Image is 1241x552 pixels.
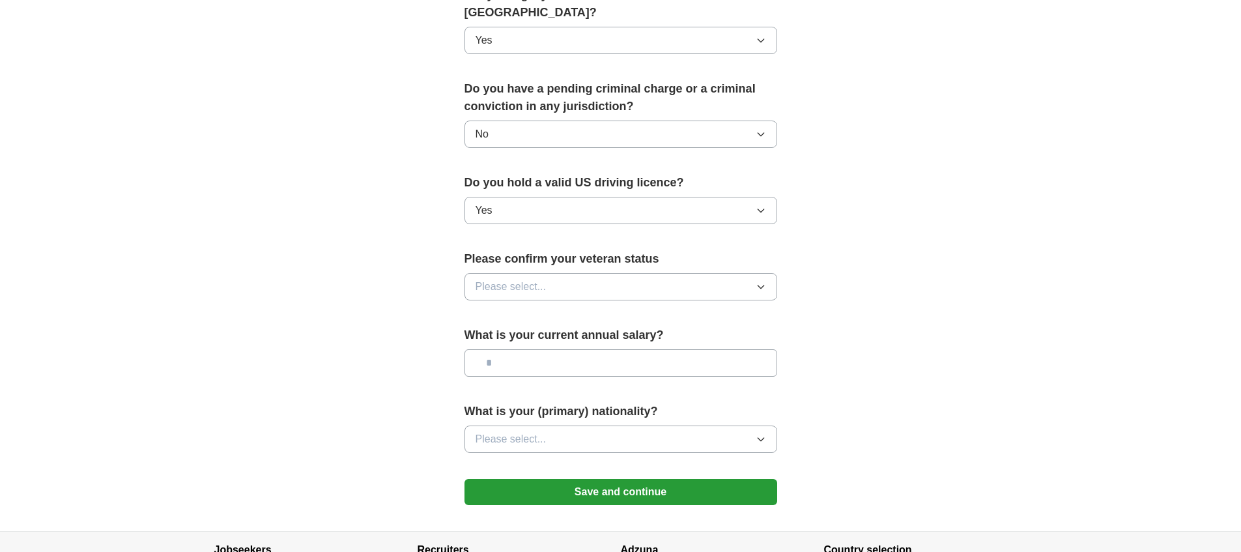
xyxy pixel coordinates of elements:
label: Please confirm your veteran status [464,250,777,268]
button: Yes [464,27,777,54]
button: Please select... [464,426,777,453]
label: Do you hold a valid US driving licence? [464,174,777,192]
button: Please select... [464,273,777,300]
span: Yes [476,203,492,218]
span: Please select... [476,431,547,447]
span: Please select... [476,279,547,295]
button: No [464,121,777,148]
span: No [476,126,489,142]
button: Save and continue [464,479,777,505]
span: Yes [476,33,492,48]
label: What is your current annual salary? [464,327,777,344]
label: What is your (primary) nationality? [464,403,777,420]
label: Do you have a pending criminal charge or a criminal conviction in any jurisdiction? [464,80,777,115]
button: Yes [464,197,777,224]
